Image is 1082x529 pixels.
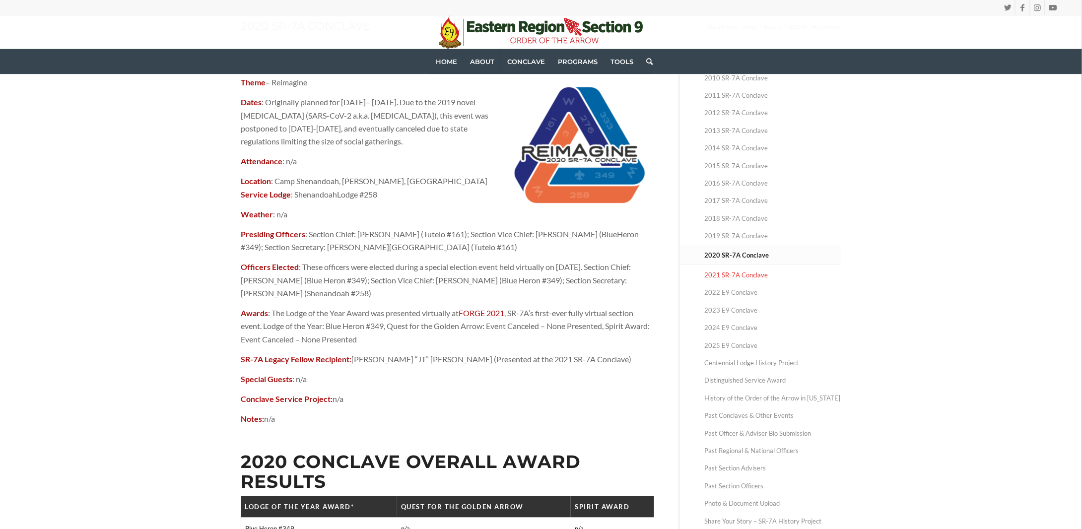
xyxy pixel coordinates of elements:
strong: Theme [241,77,266,87]
p: : Camp Shenandoah, [PERSON_NAME], [GEOGRAPHIC_DATA] : ShenandoahLodge #258 [241,175,654,201]
strong: Service Lodge [241,190,291,199]
a: Distinguished Service Award [704,372,841,389]
a: Past Section Officers [704,477,841,495]
th: Spirit Award [571,496,654,518]
p: : n/a [241,155,654,168]
a: Photo & Document Upload [704,495,841,512]
a: 2021 SR-7A Conclave [704,266,841,284]
a: History of the Order of the Arrow in [US_STATE] [704,390,841,407]
strong: Attendance [241,156,282,166]
strong: Weather [241,209,273,219]
span: Home [436,58,457,66]
a: 2019 SR-7A Conclave [704,227,841,245]
strong: Awards [241,308,268,318]
a: Centennial Lodge History Project [704,354,841,372]
a: About [464,49,501,74]
a: Home [429,49,464,74]
p: [PERSON_NAME] “JT” [PERSON_NAME] (Presented at the 2021 SR-7A Conclave) [241,353,654,366]
p: : Originally planned for [DATE]– [DATE]. Due to the 2019 novel [MEDICAL_DATA] (SARS-CoV-2 a.k.a. ... [241,96,654,148]
strong: Officers Elected [241,262,299,271]
span: About [470,58,494,66]
a: Search [640,49,653,74]
strong: Dates [241,97,262,107]
p: n/a [241,412,654,425]
a: 2020 SR-7A Conclave [704,246,841,265]
span: Programs [558,58,598,66]
a: Past Officer & Adviser Bio Submission [704,425,841,442]
a: 2012 SR-7A Conclave [704,104,841,122]
a: 2017 SR-7A Conclave [704,192,841,209]
strong: Special Guests [241,374,292,384]
p: : The Lodge of the Year Award was presented virtually at , SR-7A’s first-ever fully virtual secti... [241,307,654,346]
a: Past Conclaves & Other Events [704,407,841,424]
strong: Presiding Officers [241,229,305,239]
a: FORGE 2021 [459,308,504,318]
a: 2025 E9 Conclave [704,337,841,354]
a: 2013 SR-7A Conclave [704,122,841,139]
a: 2015 SR-7A Conclave [704,157,841,175]
a: Programs [551,49,604,74]
a: 2023 E9 Conclave [704,302,841,319]
a: 2014 SR-7A Conclave [704,139,841,157]
a: Past Regional & National Officers [704,442,841,460]
h2: 2020 Conclave Overall Award Results [241,452,654,491]
strong: SR-7A Legacy Fellow Recipient: [241,354,351,364]
strong: Notes: [241,414,264,423]
a: Conclave [501,49,551,74]
a: Past Section Advisers [704,460,841,477]
span: Tools [610,58,633,66]
p: : n/a [241,208,654,221]
a: 2024 E9 Conclave [704,319,841,336]
p: : These officers were elected during a special election event held virtually on [DATE]. Section C... [241,261,654,300]
a: 2022 E9 Conclave [704,284,841,301]
p: : n/a [241,373,654,386]
a: Tools [604,49,640,74]
th: Lodge of the Year Award* [241,496,397,518]
p: – Reimagine [241,76,654,89]
strong: Location [241,176,271,186]
span: Conclave [507,58,545,66]
a: 2018 SR-7A Conclave [704,210,841,227]
a: 2011 SR-7A Conclave [704,87,841,104]
p: n/a [241,393,654,405]
a: 2016 SR-7A Conclave [704,175,841,192]
p: : Section Chief: [PERSON_NAME] (Tutelo #161); Section Vice Chief: [PERSON_NAME] (BlueHeron #349);... [241,228,654,254]
strong: Conclave Service Project: [241,394,333,403]
th: Quest for the Golden Arrow [397,496,571,518]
